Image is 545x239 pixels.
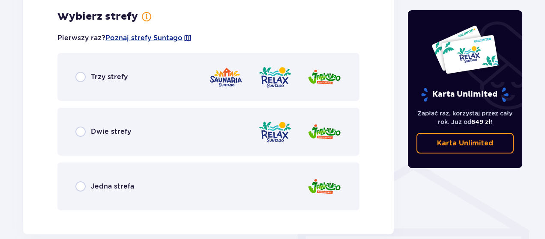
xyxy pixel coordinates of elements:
img: Relax [258,120,292,144]
img: Jamango [307,174,341,199]
span: Trzy strefy [91,72,128,82]
p: Karta Unlimited [420,87,509,102]
img: Dwie karty całoroczne do Suntago z napisem 'UNLIMITED RELAX', na białym tle z tropikalnymi liśćmi... [431,25,499,74]
p: Karta Unlimited [437,139,493,148]
img: Relax [258,65,292,89]
h3: Wybierz strefy [57,10,138,23]
img: Jamango [307,120,341,144]
span: 649 zł [471,118,491,125]
span: Jedna strefa [91,182,134,191]
a: Karta Unlimited [416,133,514,153]
a: Poznaj strefy Suntago [105,33,183,43]
span: Dwie strefy [91,127,131,136]
p: Pierwszy raz? [57,33,192,43]
img: Jamango [307,65,341,89]
img: Saunaria [209,65,243,89]
p: Zapłać raz, korzystaj przez cały rok. Już od ! [416,109,514,126]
